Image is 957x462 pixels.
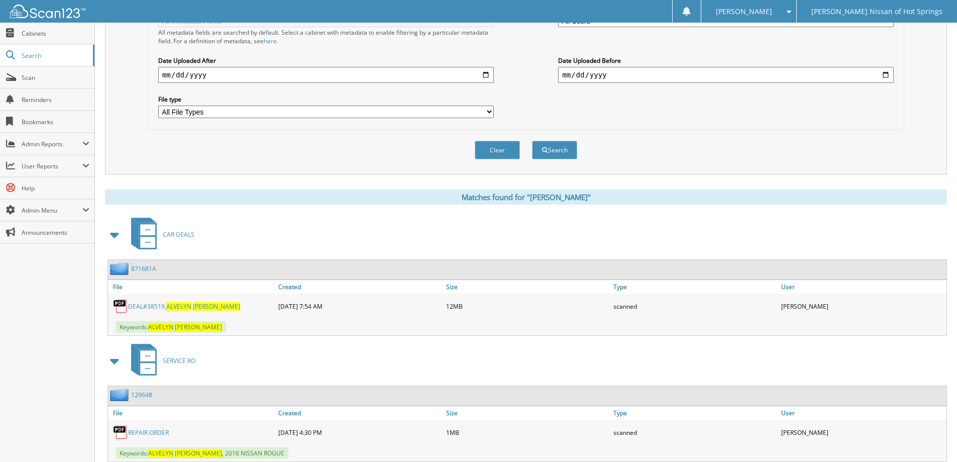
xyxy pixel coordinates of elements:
[175,323,222,331] span: [PERSON_NAME]
[158,28,494,45] div: All metadata fields are searched by default. Select a cabinet with metadata to enable filtering b...
[148,449,173,457] span: ALVELYN
[779,296,946,316] div: [PERSON_NAME]
[276,296,444,316] div: [DATE] 7:54 AM
[611,406,779,420] a: Type
[105,190,947,205] div: Matches found for "[PERSON_NAME]"
[163,356,195,365] span: SERVICE RO
[131,391,152,399] a: 129648
[22,73,89,82] span: Scan
[193,302,240,311] span: [PERSON_NAME]
[110,262,131,275] img: folder2.png
[558,67,894,83] input: end
[22,140,82,148] span: Admin Reports
[22,118,89,126] span: Bookmarks
[116,447,288,459] span: Keywords: , 2016 NISSAN ROGUE
[22,29,89,38] span: Cabinets
[716,9,772,15] span: [PERSON_NAME]
[116,321,226,333] span: Keywords:
[907,414,957,462] iframe: Chat Widget
[276,422,444,442] div: [DATE] 4:30 PM
[128,428,169,437] a: REPAIR ORDER
[779,406,946,420] a: User
[779,280,946,294] a: User
[113,299,128,314] img: PDF.png
[444,422,611,442] div: 1MB
[108,406,276,420] a: File
[166,302,191,311] span: ALVELYN
[163,230,194,239] span: CAR DEALS
[125,341,195,381] a: SERVICE RO
[131,264,156,273] a: 871681A
[558,56,894,65] label: Date Uploaded Before
[10,5,85,18] img: scan123-logo-white.svg
[22,96,89,104] span: Reminders
[125,215,194,254] a: CAR DEALS
[475,141,520,159] button: Clear
[175,449,222,457] span: [PERSON_NAME]
[128,302,240,311] a: DEAL#38519,ALVELYN [PERSON_NAME]
[22,228,89,237] span: Announcements
[22,206,82,215] span: Admin Menu
[22,184,89,193] span: Help
[22,51,88,60] span: Search
[532,141,577,159] button: Search
[779,422,946,442] div: [PERSON_NAME]
[264,37,277,45] a: here
[444,296,611,316] div: 12MB
[811,9,942,15] span: [PERSON_NAME] Nissan of Hot Springs
[158,56,494,65] label: Date Uploaded After
[276,406,444,420] a: Created
[444,406,611,420] a: Size
[611,280,779,294] a: Type
[276,280,444,294] a: Created
[22,162,82,170] span: User Reports
[148,323,173,331] span: ALVELYN
[611,296,779,316] div: scanned
[108,280,276,294] a: File
[444,280,611,294] a: Size
[158,95,494,104] label: File type
[611,422,779,442] div: scanned
[113,425,128,440] img: PDF.png
[158,67,494,83] input: start
[110,389,131,401] img: folder2.png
